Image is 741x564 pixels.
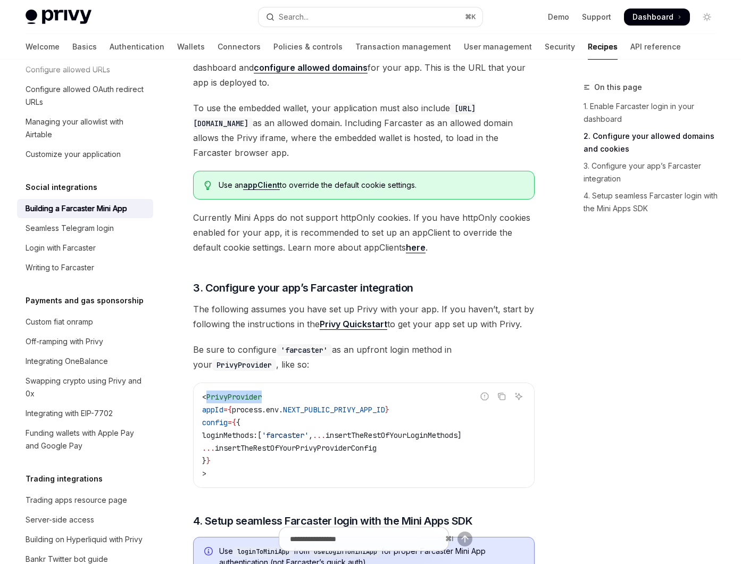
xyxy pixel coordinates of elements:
[193,103,476,129] code: [URL][DOMAIN_NAME]
[279,405,283,414] span: .
[26,316,93,328] div: Custom fiat onramp
[243,180,280,190] a: appClient
[204,181,212,190] svg: Tip
[262,430,309,440] span: 'farcaster'
[26,472,103,485] h5: Trading integrations
[206,392,262,402] span: PrivyProvider
[26,181,97,194] h5: Social integrations
[385,405,389,414] span: }
[193,513,472,528] span: 4. Setup seamless Farcaster login with the Mini Apps SDK
[17,312,153,331] a: Custom fiat onramp
[17,112,153,144] a: Managing your allowlist with Airtable
[232,405,262,414] span: process
[219,180,523,190] span: Use an to override the default cookie settings.
[193,45,535,90] span: Go to the tab of your page in the developer dashboard and for your app. This is the URL that your...
[545,34,575,60] a: Security
[273,34,343,60] a: Policies & controls
[17,424,153,455] a: Funding wallets with Apple Pay and Google Pay
[202,469,206,478] span: >
[584,98,724,128] a: 1. Enable Farcaster login in your dashboard
[584,157,724,187] a: 3. Configure your app’s Farcaster integration
[698,9,715,26] button: Toggle dark mode
[202,430,257,440] span: loginMethods:
[26,10,91,24] img: light logo
[406,242,426,253] a: here
[465,13,476,21] span: ⌘ K
[279,11,309,23] div: Search...
[26,242,96,254] div: Login with Farcaster
[17,530,153,549] a: Building on Hyperliquid with Privy
[17,332,153,351] a: Off-ramping with Privy
[177,34,205,60] a: Wallets
[26,375,147,400] div: Swapping crypto using Privy and 0x
[26,494,127,507] div: Trading apps resource page
[212,359,276,371] code: PrivyProvider
[632,12,673,22] span: Dashboard
[262,405,266,414] span: .
[26,335,103,348] div: Off-ramping with Privy
[26,222,114,235] div: Seamless Telegram login
[17,199,153,218] a: Building a Farcaster Mini App
[26,513,94,526] div: Server-side access
[320,319,387,330] a: Privy Quickstart
[630,34,681,60] a: API reference
[320,319,387,329] strong: Privy Quickstart
[478,389,492,403] button: Report incorrect code
[584,187,724,217] a: 4. Setup seamless Farcaster login with the Mini Apps SDK
[17,491,153,510] a: Trading apps resource page
[495,389,509,403] button: Copy the contents from the code block
[17,145,153,164] a: Customize your application
[26,355,108,368] div: Integrating OneBalance
[26,261,94,274] div: Writing to Farcaster
[228,405,232,414] span: {
[26,115,147,141] div: Managing your allowlist with Airtable
[588,34,618,60] a: Recipes
[110,34,164,60] a: Authentication
[290,527,441,551] input: Ask a question...
[26,34,60,60] a: Welcome
[355,34,451,60] a: Transaction management
[326,430,457,440] span: insertTheRestOfYourLoginMethods
[26,83,147,109] div: Configure allowed OAuth redirect URLs
[26,427,147,452] div: Funding wallets with Apple Pay and Google Pay
[17,510,153,529] a: Server-side access
[218,34,261,60] a: Connectors
[215,443,377,453] span: insertTheRestOfYourPrivyProviderConfig
[223,405,228,414] span: =
[584,128,724,157] a: 2. Configure your allowed domains and cookies
[193,101,535,160] span: To use the embedded wallet, your application must also include as an allowed domain. Including Fa...
[464,34,532,60] a: User management
[193,210,535,255] span: Currently Mini Apps do not support httpOnly cookies. If you have httpOnly cookies enabled for you...
[202,443,215,453] span: ...
[17,404,153,423] a: Integrating with EIP-7702
[257,430,262,440] span: [
[17,219,153,238] a: Seamless Telegram login
[193,302,535,331] span: The following assumes you have set up Privy with your app. If you haven’t, start by following the...
[548,12,569,22] a: Demo
[624,9,690,26] a: Dashboard
[457,430,462,440] span: ]
[17,352,153,371] a: Integrating OneBalance
[26,407,113,420] div: Integrating with EIP-7702
[457,532,472,546] button: Send message
[206,456,211,466] span: }
[309,430,313,440] span: ,
[202,418,228,427] span: config
[26,202,127,215] div: Building a Farcaster Mini App
[512,389,526,403] button: Ask AI
[202,392,206,402] span: <
[228,418,232,427] span: =
[582,12,611,22] a: Support
[17,238,153,258] a: Login with Farcaster
[277,344,332,356] code: 'farcaster'
[193,280,413,295] span: 3. Configure your app’s Farcaster integration
[17,80,153,112] a: Configure allowed OAuth redirect URLs
[26,533,143,546] div: Building on Hyperliquid with Privy
[17,371,153,403] a: Swapping crypto using Privy and 0x
[236,418,240,427] span: {
[202,405,223,414] span: appId
[202,456,206,466] span: }
[72,34,97,60] a: Basics
[254,62,368,73] a: configure allowed domains
[193,342,535,372] span: Be sure to configure as an upfront login method in your , like so:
